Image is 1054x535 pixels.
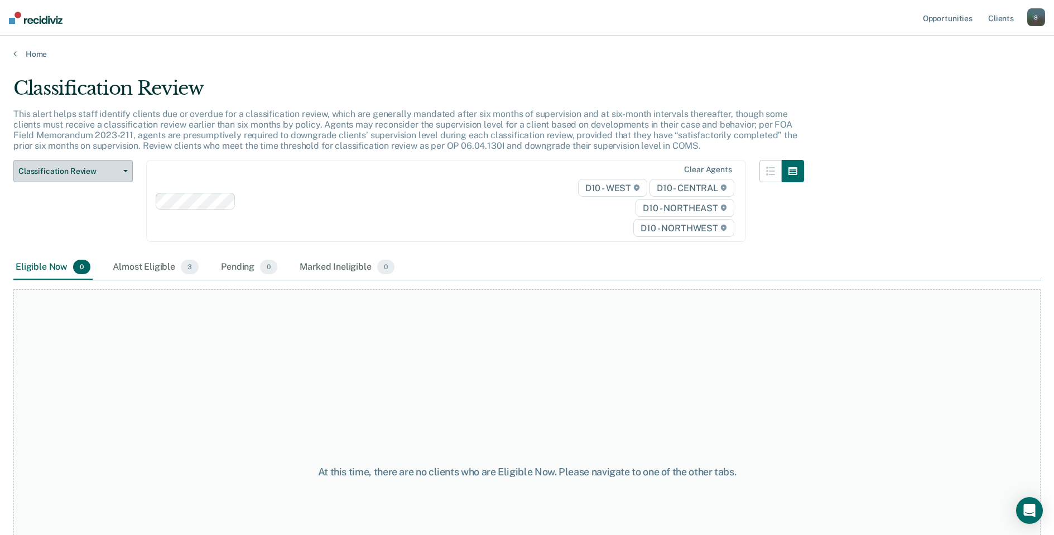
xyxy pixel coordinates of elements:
[636,199,734,217] span: D10 - NORTHEAST
[377,260,394,274] span: 0
[9,12,62,24] img: Recidiviz
[13,77,804,109] div: Classification Review
[633,219,734,237] span: D10 - NORTHWEST
[297,255,397,280] div: Marked Ineligible0
[219,255,280,280] div: Pending0
[1016,497,1043,524] div: Open Intercom Messenger
[649,179,734,197] span: D10 - CENTRAL
[271,466,784,478] div: At this time, there are no clients who are Eligible Now. Please navigate to one of the other tabs.
[260,260,277,274] span: 0
[13,255,93,280] div: Eligible Now0
[1027,8,1045,26] button: S
[13,109,797,152] p: This alert helps staff identify clients due or overdue for a classification review, which are gen...
[18,167,119,176] span: Classification Review
[181,260,199,274] span: 3
[110,255,201,280] div: Almost Eligible3
[13,49,1041,59] a: Home
[13,160,133,182] button: Classification Review
[73,260,90,274] span: 0
[578,179,647,197] span: D10 - WEST
[684,165,731,174] div: Clear agents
